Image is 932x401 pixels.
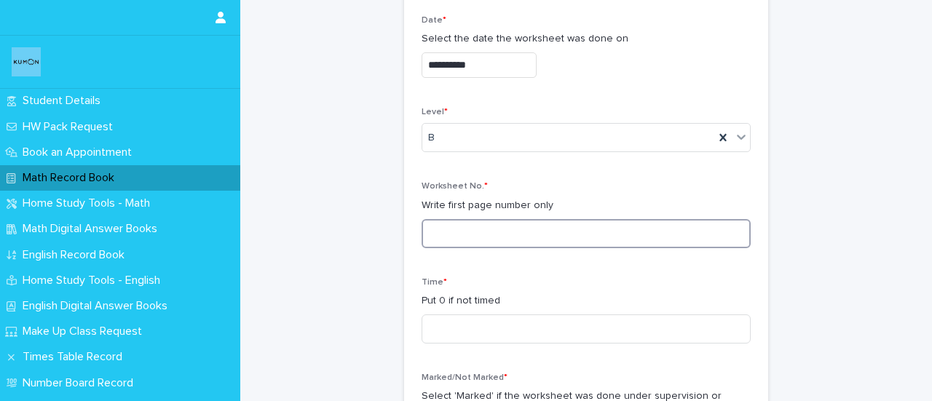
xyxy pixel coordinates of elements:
span: Level [422,108,448,116]
p: Math Digital Answer Books [17,222,169,236]
p: Put 0 if not timed [422,293,751,309]
p: Home Study Tools - English [17,274,172,287]
p: Select the date the worksheet was done on [422,31,751,47]
p: HW Pack Request [17,120,125,134]
p: Student Details [17,94,112,108]
p: Book an Appointment [17,146,143,159]
p: Times Table Record [17,350,134,364]
p: Write first page number only [422,198,751,213]
span: Marked/Not Marked [422,373,508,382]
span: Worksheet No. [422,182,488,191]
p: Home Study Tools - Math [17,196,162,210]
p: Make Up Class Request [17,325,154,338]
p: Math Record Book [17,171,126,185]
img: o6XkwfS7S2qhyeB9lxyF [12,47,41,76]
span: B [428,130,435,146]
p: Number Board Record [17,376,145,390]
p: English Digital Answer Books [17,299,179,313]
p: English Record Book [17,248,136,262]
span: Date [422,16,446,25]
span: Time [422,278,447,287]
